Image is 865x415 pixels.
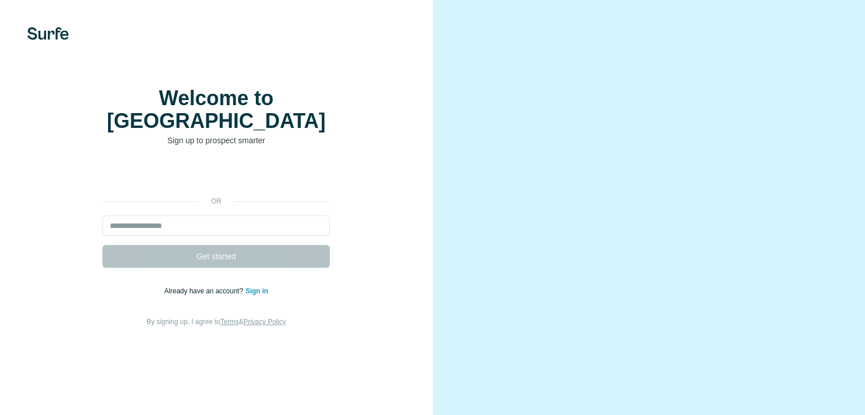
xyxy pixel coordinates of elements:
[97,163,336,188] iframe: Sign in with Google Button
[220,318,239,326] a: Terms
[198,196,234,206] p: or
[27,27,69,40] img: Surfe's logo
[246,287,268,295] a: Sign in
[243,318,286,326] a: Privacy Policy
[102,135,330,146] p: Sign up to prospect smarter
[147,318,286,326] span: By signing up, I agree to &
[164,287,246,295] span: Already have an account?
[102,87,330,132] h1: Welcome to [GEOGRAPHIC_DATA]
